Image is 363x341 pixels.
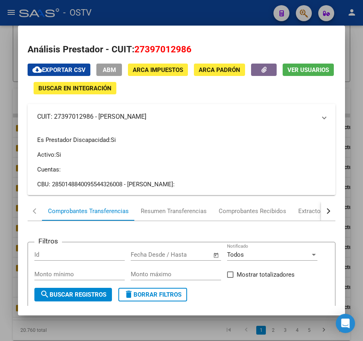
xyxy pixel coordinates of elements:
span: Buscar Registros [40,291,106,298]
div: Resumen Transferencias [141,207,207,216]
div: CBU: 2850148840095544326008 - [PERSON_NAME]: [37,180,325,189]
button: Buscar Registros [34,288,112,301]
mat-expansion-panel-header: CUIT: 27397012986 - [PERSON_NAME] [28,104,335,130]
span: Borrar Filtros [124,291,181,298]
button: ABM [96,64,122,76]
span: Buscar en Integración [38,85,112,92]
button: Exportar CSV [28,64,90,76]
button: Open calendar [211,251,221,260]
span: Si [111,136,116,144]
span: ABM [103,66,116,74]
button: Borrar Filtros [118,288,187,301]
span: 27397012986 [134,44,191,54]
div: CUIT: 27397012986 - [PERSON_NAME] [28,130,335,195]
p: Activo: [37,150,325,159]
div: Comprobantes Transferencias [48,207,129,216]
span: Si [56,151,61,158]
span: ARCA Padrón [199,66,240,74]
button: ARCA Impuestos [128,64,188,76]
span: Todos [227,251,244,258]
input: Fecha fin [170,251,209,258]
span: ARCA Impuestos [133,66,183,74]
button: ARCA Padrón [194,64,245,76]
h3: Filtros [34,236,62,246]
mat-icon: search [40,289,50,299]
span: Exportar CSV [32,66,86,74]
input: Fecha inicio [131,251,163,258]
button: Buscar en Integración [34,82,116,94]
span: Ver Usuarios [287,66,329,74]
p: Cuentas: [37,165,325,174]
h2: Análisis Prestador - CUIT: [28,43,335,56]
mat-panel-title: CUIT: 27397012986 - [PERSON_NAME] [37,112,316,122]
div: Extractos Bancarios [298,207,352,216]
button: Ver Usuarios [283,64,334,76]
p: Es Prestador Discapacidad: [37,136,325,144]
mat-icon: cloud_download [32,65,42,74]
div: Open Intercom Messenger [336,314,355,333]
div: Comprobantes Recibidos [219,207,286,216]
mat-icon: delete [124,289,134,299]
span: Mostrar totalizadores [237,270,295,279]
